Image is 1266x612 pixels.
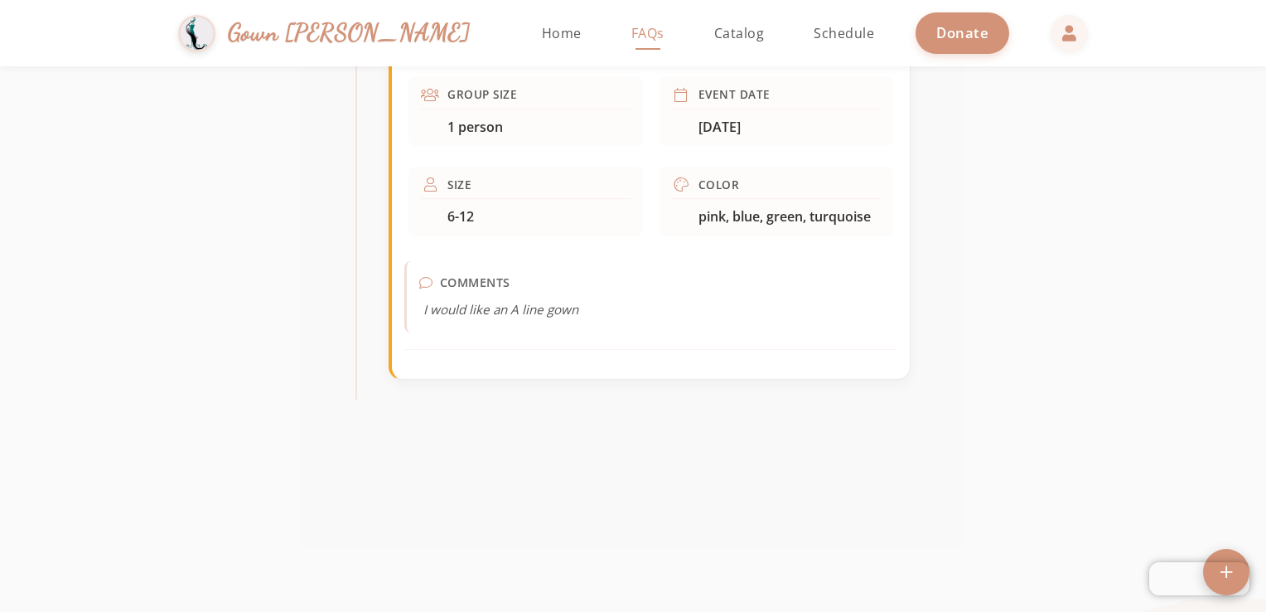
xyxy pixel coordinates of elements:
[447,207,474,226] span: 6-12
[698,118,741,136] span: [DATE]
[1149,562,1249,595] iframe: Chatra live chat
[447,86,517,103] div: Group size
[440,274,510,292] span: Comments
[698,177,740,193] div: Color
[714,24,765,42] span: Catalog
[631,24,664,42] span: FAQs
[916,12,1009,53] a: Donate
[228,15,471,51] span: Gown [PERSON_NAME]
[936,23,988,42] span: Donate
[698,86,771,103] div: Event date
[419,299,885,319] div: I would like an A line gown
[814,24,874,42] span: Schedule
[542,24,582,42] span: Home
[698,207,871,226] span: pink, blue, green, turquoise
[447,177,471,193] div: Size
[178,11,487,56] a: Gown [PERSON_NAME]
[178,15,215,52] img: Gown Gmach Logo
[447,118,503,136] span: 1 person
